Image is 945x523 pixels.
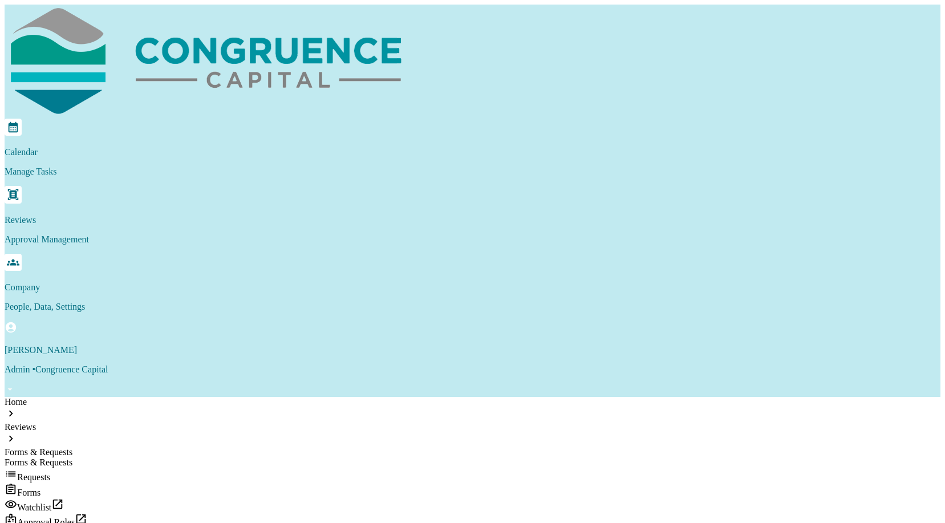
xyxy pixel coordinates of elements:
[5,147,940,157] p: Calendar
[5,498,940,513] div: Watchlist
[5,422,940,432] div: Reviews
[5,167,940,177] p: Manage Tasks
[5,282,940,293] p: Company
[909,485,939,516] iframe: Open customer support
[5,215,940,225] p: Reviews
[5,447,940,457] div: Forms & Requests
[5,364,940,375] p: Admin • Congruence Capital
[5,345,940,355] p: [PERSON_NAME]
[5,457,940,468] div: Forms & Requests
[5,468,940,483] div: Requests
[5,483,940,498] div: Forms
[5,5,404,116] img: logo
[5,234,940,245] p: Approval Management
[5,302,940,312] p: People, Data, Settings
[5,397,940,407] div: Home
